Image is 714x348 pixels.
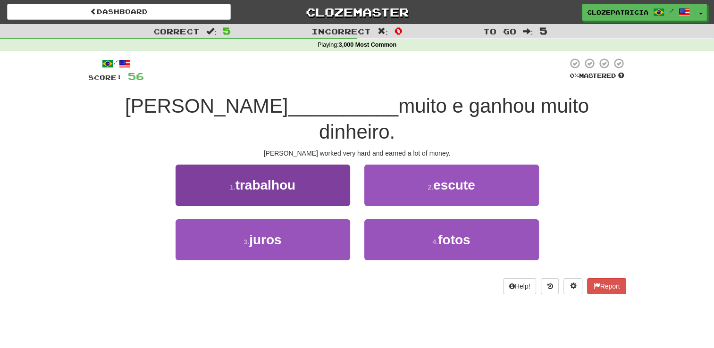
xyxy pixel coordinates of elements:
[432,238,438,246] small: 4 .
[587,278,626,294] button: Report
[541,278,559,294] button: Round history (alt+y)
[539,25,547,36] span: 5
[245,4,469,20] a: Clozemaster
[570,72,579,79] span: 0 %
[503,278,537,294] button: Help!
[88,149,626,158] div: [PERSON_NAME] worked very hard and earned a lot of money.
[88,58,144,69] div: /
[568,72,626,80] div: Mastered
[235,178,296,192] span: trabalhou
[288,95,398,117] span: __________
[176,165,350,206] button: 1.trabalhou
[88,74,122,82] span: Score:
[319,95,589,143] span: muito e ganhou muito dinheiro.
[428,183,433,191] small: 2 .
[244,238,249,246] small: 3 .
[311,26,371,36] span: Incorrect
[364,219,539,260] button: 4.fotos
[438,232,470,247] span: fotos
[128,70,144,82] span: 56
[523,27,533,35] span: :
[223,25,231,36] span: 5
[395,25,403,36] span: 0
[364,165,539,206] button: 2.escute
[206,27,217,35] span: :
[433,178,475,192] span: escute
[153,26,200,36] span: Correct
[7,4,231,20] a: Dashboard
[176,219,350,260] button: 3.juros
[582,4,695,21] a: ClozePatricia /
[230,183,235,191] small: 1 .
[483,26,516,36] span: To go
[339,41,396,48] strong: 3,000 Most Common
[587,8,648,17] span: ClozePatricia
[669,8,674,14] span: /
[378,27,388,35] span: :
[249,232,281,247] span: juros
[125,95,288,117] span: [PERSON_NAME]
